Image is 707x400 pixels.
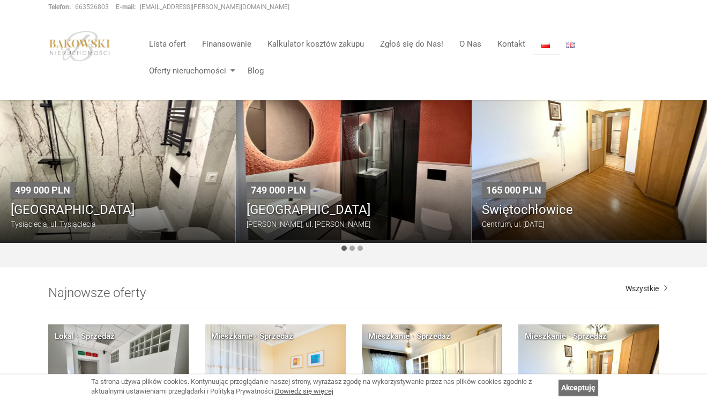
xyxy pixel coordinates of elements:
a: Lista ofert [141,33,194,55]
strong: E-mail: [116,3,136,11]
div: Mieszkanie · Sprzedaż [525,331,607,342]
img: Nowy Nikisz, 68m2, 4 pokoje, 2 miejsca parkingowe [236,66,472,243]
a: Oferty nieruchomości [141,60,240,82]
img: logo [48,31,111,62]
div: 749 000 PLN [247,182,310,199]
figure: [PERSON_NAME], ul. [PERSON_NAME] [247,219,461,229]
div: 499 000 PLN [11,182,75,199]
img: Polski [541,42,550,48]
a: [EMAIL_ADDRESS][PERSON_NAME][DOMAIN_NAME] [140,3,289,11]
a: Akceptuję [559,380,598,396]
figure: Centrum, ul. [DATE] [482,219,696,229]
div: Mieszkanie · Sprzedaż [211,331,293,342]
img: 2 pokoje, 38m2, DTŚ [471,66,707,243]
h3: [GEOGRAPHIC_DATA] [247,203,461,217]
strong: Telefon: [48,3,71,11]
figure: Tysiąclecia, ul. Tysiąclecia [11,219,225,229]
div: 165 000 PLN [482,182,546,199]
a: O Nas [451,33,489,55]
div: Lokal · Sprzedaż [55,331,115,342]
a: Finansowanie [194,33,259,55]
a: 663526803 [75,3,109,11]
div: Ta strona używa plików cookies. Kontynuując przeglądanie naszej strony, wyrażasz zgodę na wykorzy... [91,377,553,397]
a: 2 pokoje, 38m2, DTŚ Mieszkanie - Sprzedaż 165 000 PLN Świętochłowice Centrum, ul. [DATE] [471,66,707,243]
img: English [566,42,575,48]
div: Mieszkanie · Sprzedaż [368,331,450,342]
a: Blog [240,60,264,82]
h3: [GEOGRAPHIC_DATA] [11,203,225,217]
h2: Najnowsze oferty [48,286,659,308]
a: Dowiedz się więcej [275,387,333,395]
a: Nowy Nikisz, 68m2, 4 pokoje, 2 miejsca parkingowe Mieszkanie - Sprzedaż 749 000 PLN [GEOGRAPHIC_D... [236,66,472,243]
h3: Świętochłowice [482,203,696,217]
a: Wszystkie [626,283,667,294]
a: Kontakt [489,33,533,55]
a: Kalkulator kosztów zakupu [259,33,372,55]
a: Zgłoś się do Nas! [372,33,451,55]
